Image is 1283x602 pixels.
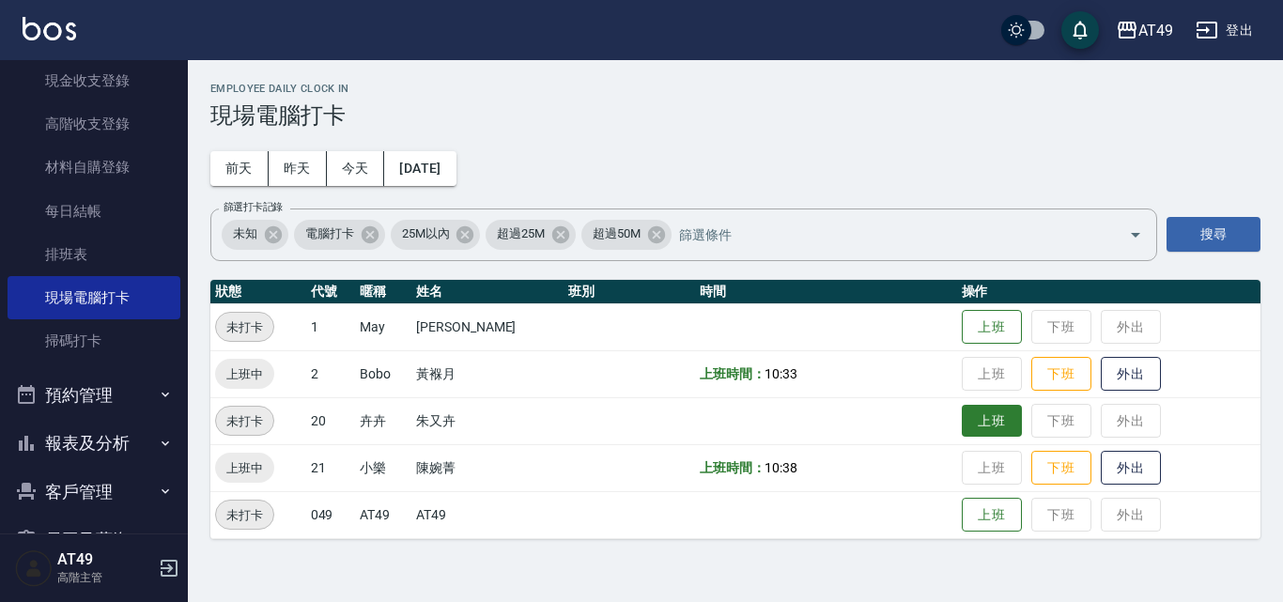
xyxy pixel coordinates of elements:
[306,303,356,350] td: 1
[700,366,765,381] b: 上班時間：
[957,280,1260,304] th: 操作
[355,444,411,491] td: 小樂
[962,498,1022,533] button: 上班
[224,200,283,214] label: 篩選打卡記錄
[695,280,957,304] th: 時間
[564,280,694,304] th: 班別
[411,280,564,304] th: 姓名
[216,505,273,525] span: 未打卡
[210,151,269,186] button: 前天
[327,151,385,186] button: 今天
[411,397,564,444] td: 朱又卉
[391,224,461,243] span: 25M以內
[210,280,306,304] th: 狀態
[294,220,385,250] div: 電腦打卡
[486,224,556,243] span: 超過25M
[8,276,180,319] a: 現場電腦打卡
[8,468,180,517] button: 客戶管理
[1101,451,1161,486] button: 外出
[8,102,180,146] a: 高階收支登錄
[581,220,672,250] div: 超過50M
[8,419,180,468] button: 報表及分析
[57,569,153,586] p: 高階主管
[1108,11,1181,50] button: AT49
[306,280,356,304] th: 代號
[581,224,652,243] span: 超過50M
[222,224,269,243] span: 未知
[411,491,564,538] td: AT49
[222,220,288,250] div: 未知
[355,397,411,444] td: 卉卉
[1101,357,1161,392] button: 外出
[1121,220,1151,250] button: Open
[8,59,180,102] a: 現金收支登錄
[216,411,273,431] span: 未打卡
[8,146,180,189] a: 材料自購登錄
[765,366,797,381] span: 10:33
[23,17,76,40] img: Logo
[8,371,180,420] button: 預約管理
[1061,11,1099,49] button: save
[765,460,797,475] span: 10:38
[700,460,765,475] b: 上班時間：
[411,303,564,350] td: [PERSON_NAME]
[8,319,180,363] a: 掃碼打卡
[1188,13,1260,48] button: 登出
[486,220,576,250] div: 超過25M
[384,151,456,186] button: [DATE]
[15,549,53,587] img: Person
[8,516,180,564] button: 員工及薪資
[355,280,411,304] th: 暱稱
[210,83,1260,95] h2: Employee Daily Clock In
[306,397,356,444] td: 20
[57,550,153,569] h5: AT49
[269,151,327,186] button: 昨天
[294,224,365,243] span: 電腦打卡
[411,444,564,491] td: 陳婉菁
[355,350,411,397] td: Bobo
[411,350,564,397] td: 黃褓月
[962,310,1022,345] button: 上班
[306,350,356,397] td: 2
[1031,357,1091,392] button: 下班
[1167,217,1260,252] button: 搜尋
[355,303,411,350] td: May
[355,491,411,538] td: AT49
[962,405,1022,438] button: 上班
[8,233,180,276] a: 排班表
[674,218,1096,251] input: 篩選條件
[210,102,1260,129] h3: 現場電腦打卡
[391,220,481,250] div: 25M以內
[1031,451,1091,486] button: 下班
[215,458,274,478] span: 上班中
[215,364,274,384] span: 上班中
[216,317,273,337] span: 未打卡
[306,444,356,491] td: 21
[306,491,356,538] td: 049
[1138,19,1173,42] div: AT49
[8,190,180,233] a: 每日結帳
